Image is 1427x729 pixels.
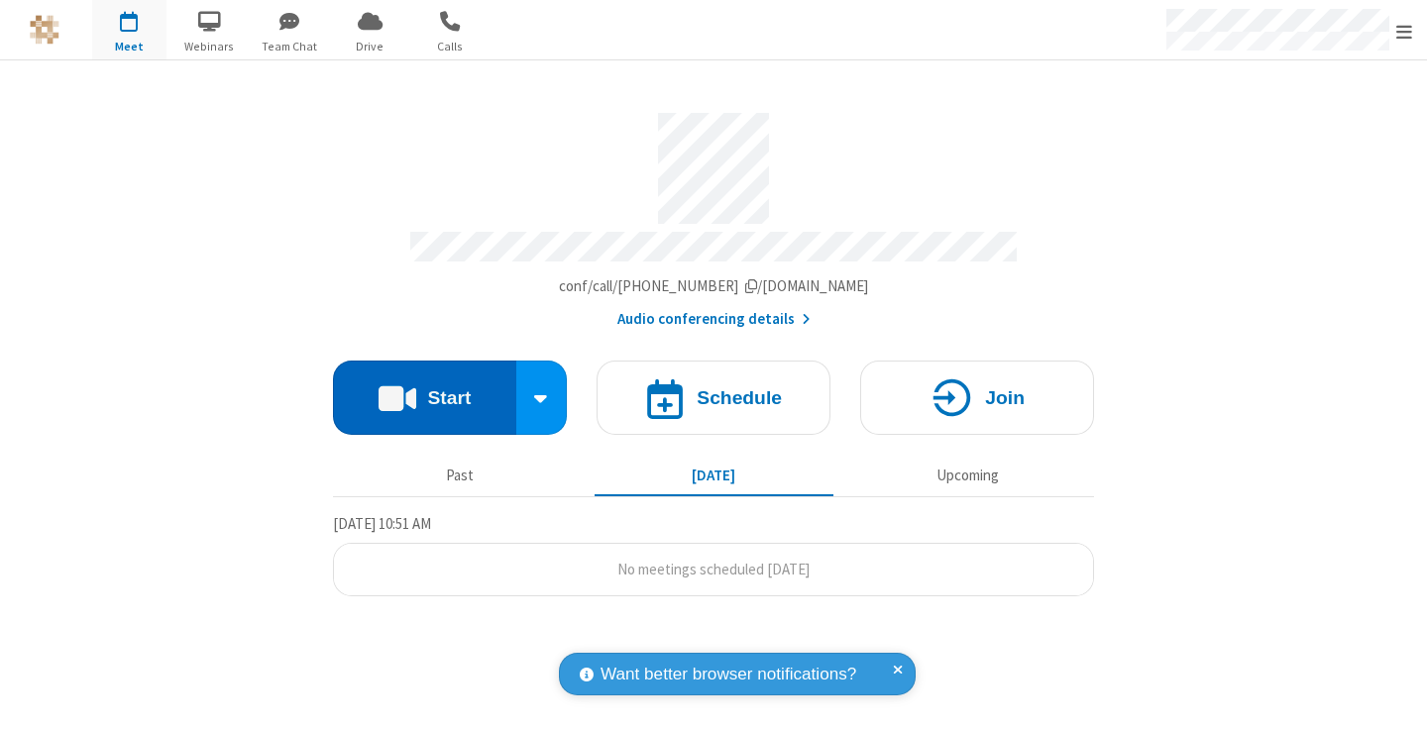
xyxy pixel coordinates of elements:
[333,361,516,435] button: Start
[597,361,830,435] button: Schedule
[985,388,1025,407] h4: Join
[333,38,407,55] span: Drive
[413,38,488,55] span: Calls
[333,98,1094,331] section: Account details
[253,38,327,55] span: Team Chat
[617,560,810,578] span: No meetings scheduled [DATE]
[617,308,811,331] button: Audio conferencing details
[172,38,247,55] span: Webinars
[559,276,869,295] span: Copy my meeting room link
[30,15,59,45] img: QA Selenium DO NOT DELETE OR CHANGE
[601,662,856,687] span: Want better browser notifications?
[333,512,1094,597] section: Today's Meetings
[92,38,166,55] span: Meet
[848,457,1087,494] button: Upcoming
[697,388,782,407] h4: Schedule
[333,514,431,533] span: [DATE] 10:51 AM
[860,361,1094,435] button: Join
[341,457,580,494] button: Past
[559,275,869,298] button: Copy my meeting room linkCopy my meeting room link
[427,388,471,407] h4: Start
[516,361,568,435] div: Start conference options
[595,457,833,494] button: [DATE]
